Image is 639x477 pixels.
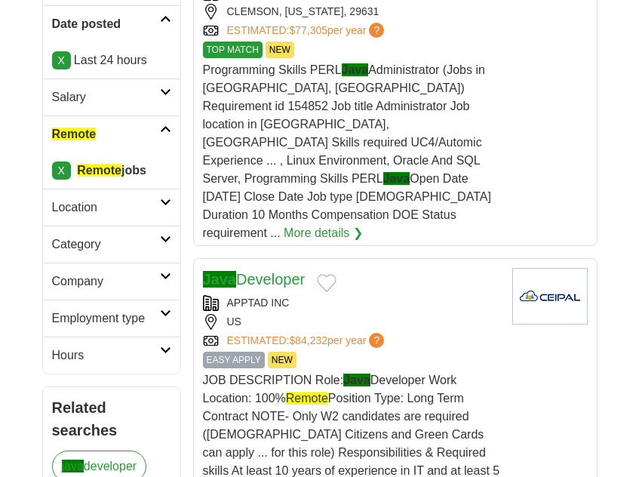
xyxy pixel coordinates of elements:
a: JavaDeveloper [203,271,306,288]
div: CLEMSON, [US_STATE], 29631 [203,4,500,20]
a: Employment type [43,300,180,337]
span: Remote [77,164,121,177]
span: NEW [266,42,294,58]
span: TOP MATCH [203,42,263,58]
span: Remote [286,392,328,405]
a: Location [43,189,180,226]
span: NEW [268,352,296,368]
button: Add to favorite jobs [317,274,336,292]
h2: Date posted [52,15,160,33]
span: $84,232 [289,334,327,346]
span: Programming Skills PERL Administrator (Jobs in [GEOGRAPHIC_DATA], [GEOGRAPHIC_DATA]) Requirement ... [203,63,491,239]
span: $77,305 [289,24,327,36]
span: ? [369,23,384,38]
span: Java [383,172,410,185]
strong: jobs [77,164,146,177]
span: EASY APPLY [203,352,265,368]
span: Java [342,63,369,76]
div: APPTAD INC [203,295,500,311]
h2: Salary [52,88,160,106]
img: Company logo [512,268,588,325]
a: Date posted [43,5,180,42]
p: Last 24 hours [52,51,171,69]
h2: Related searches [52,396,171,442]
span: ? [369,333,384,348]
a: X [52,51,71,69]
h2: Company [52,272,160,291]
a: ESTIMATED:$77,305per year? [227,23,388,38]
h2: Employment type [52,309,160,328]
a: Salary [43,78,180,115]
a: ESTIMATED:$84,232per year? [227,333,388,349]
h2: Hours [52,346,160,365]
span: Java [343,374,370,386]
div: US [203,314,500,330]
a: X [52,162,71,180]
span: Java [203,271,237,288]
span: Remote [52,128,97,140]
h2: Location [52,198,160,217]
a: Hours [43,337,180,374]
span: java [62,460,84,472]
a: Remote [43,115,180,152]
a: Category [43,226,180,263]
h2: Category [52,235,160,254]
a: Company [43,263,180,300]
a: More details ❯ [284,224,363,242]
